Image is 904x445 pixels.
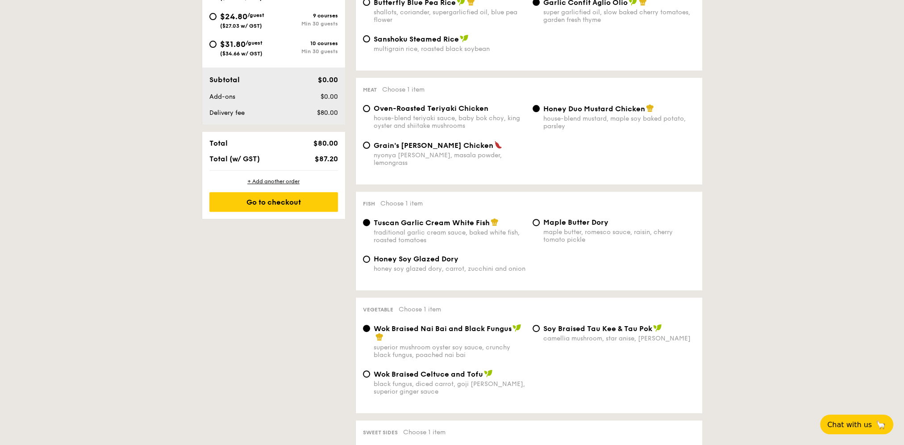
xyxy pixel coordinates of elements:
span: Choose 1 item [382,86,425,93]
span: Honey Duo Mustard Chicken [543,105,645,113]
input: Oven-Roasted Teriyaki Chickenhouse-blend teriyaki sauce, baby bok choy, king oyster and shiitake ... [363,105,370,112]
span: Sweet sides [363,429,398,436]
button: Chat with us🦙 [820,415,893,434]
input: Honey Soy Glazed Doryhoney soy glazed dory, carrot, zucchini and onion [363,256,370,263]
span: ($27.03 w/ GST) [220,23,262,29]
span: Total (w/ GST) [209,155,260,163]
span: $24.80 [220,12,247,21]
img: icon-vegan.f8ff3823.svg [653,324,662,332]
div: house-blend mustard, maple soy baked potato, parsley [543,115,695,130]
input: Grain's [PERSON_NAME] Chickennyonya [PERSON_NAME], masala powder, lemongrass [363,142,370,149]
div: nyonya [PERSON_NAME], masala powder, lemongrass [374,151,525,167]
div: Min 30 guests [274,48,338,55]
img: icon-chef-hat.a58ddaea.svg [375,333,383,341]
div: 9 courses [274,13,338,19]
span: Chat with us [827,420,872,429]
span: Delivery fee [209,109,245,117]
span: Meat [363,87,377,93]
span: $87.20 [314,155,337,163]
img: icon-vegan.f8ff3823.svg [512,324,521,332]
img: icon-chef-hat.a58ddaea.svg [491,218,499,226]
span: $80.00 [317,109,337,117]
span: Oven-Roasted Teriyaki Chicken [374,104,488,113]
input: Sanshoku Steamed Ricemultigrain rice, roasted black soybean [363,35,370,42]
span: Add-ons [209,93,235,101]
span: Choose 1 item [403,428,446,436]
div: 10 courses [274,40,338,46]
div: super garlicfied oil, slow baked cherry tomatoes, garden fresh thyme [543,8,695,24]
span: $0.00 [317,76,337,84]
div: Go to checkout [209,192,338,212]
input: Maple Butter Dorymaple butter, romesco sauce, raisin, cherry tomato pickle [533,219,540,226]
span: Wok Braised Celtuce and Tofu [374,370,483,378]
input: Honey Duo Mustard Chickenhouse-blend mustard, maple soy baked potato, parsley [533,105,540,112]
span: Sanshoku Steamed Rice [374,35,459,43]
div: maple butter, romesco sauce, raisin, cherry tomato pickle [543,228,695,243]
div: superior mushroom oyster soy sauce, crunchy black fungus, poached nai bai [374,344,525,359]
input: $24.80/guest($27.03 w/ GST)9 coursesMin 30 guests [209,13,217,20]
div: shallots, coriander, supergarlicfied oil, blue pea flower [374,8,525,24]
span: $80.00 [313,139,337,147]
span: /guest [246,40,262,46]
div: camellia mushroom, star anise, [PERSON_NAME] [543,335,695,342]
span: ($34.66 w/ GST) [220,50,262,57]
input: Tuscan Garlic Cream White Fishtraditional garlic cream sauce, baked white fish, roasted tomatoes [363,219,370,226]
span: Honey Soy Glazed Dory [374,255,458,263]
div: black fungus, diced carrot, goji [PERSON_NAME], superior ginger sauce [374,380,525,395]
span: Tuscan Garlic Cream White Fish [374,218,490,227]
div: honey soy glazed dory, carrot, zucchini and onion [374,265,525,273]
span: 🦙 [875,420,886,430]
span: Choose 1 item [399,306,441,313]
div: traditional garlic cream sauce, baked white fish, roasted tomatoes [374,229,525,244]
img: icon-spicy.37a8142b.svg [494,141,502,149]
span: Subtotal [209,76,240,84]
div: multigrain rice, roasted black soybean [374,45,525,53]
span: $31.80 [220,39,246,49]
span: Maple Butter Dory [543,218,608,227]
span: $0.00 [320,93,337,101]
img: icon-vegan.f8ff3823.svg [484,369,493,378]
span: Wok Braised Nai Bai and Black Fungus [374,324,512,333]
div: Min 30 guests [274,21,338,27]
input: Wok Braised Nai Bai and Black Fungussuperior mushroom oyster soy sauce, crunchy black fungus, poa... [363,325,370,332]
span: Fish [363,201,375,207]
input: ⁠Soy Braised Tau Kee & Tau Pokcamellia mushroom, star anise, [PERSON_NAME] [533,325,540,332]
img: icon-vegan.f8ff3823.svg [460,34,469,42]
input: $31.80/guest($34.66 w/ GST)10 coursesMin 30 guests [209,41,217,48]
input: Wok Braised Celtuce and Tofublack fungus, diced carrot, goji [PERSON_NAME], superior ginger sauce [363,370,370,378]
span: ⁠Soy Braised Tau Kee & Tau Pok [543,324,652,333]
span: Choose 1 item [380,200,423,207]
span: Total [209,139,228,147]
div: house-blend teriyaki sauce, baby bok choy, king oyster and shiitake mushrooms [374,114,525,130]
span: Grain's [PERSON_NAME] Chicken [374,141,493,150]
span: Vegetable [363,306,393,313]
div: + Add another order [209,178,338,185]
img: icon-chef-hat.a58ddaea.svg [646,104,654,112]
span: /guest [247,12,264,18]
